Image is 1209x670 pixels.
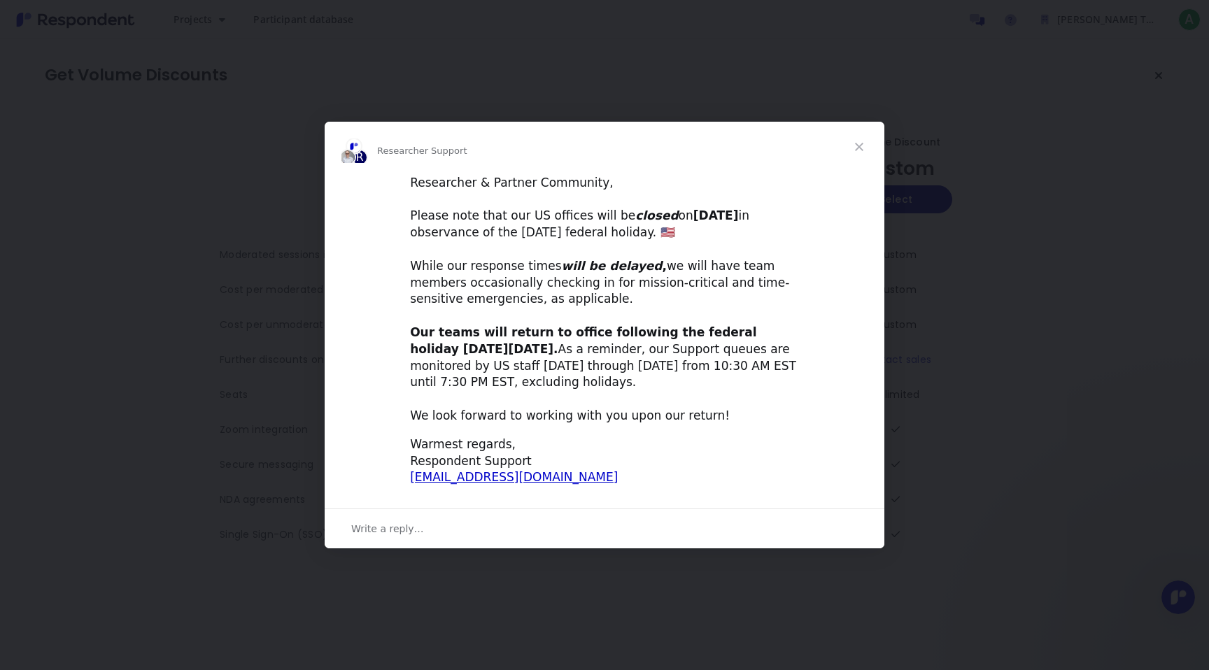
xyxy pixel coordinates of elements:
span: Close [834,122,884,172]
img: Melissa avatar [346,138,362,155]
span: Researcher Support [377,145,467,156]
i: will be delayed [562,259,663,273]
b: [DATE] [693,208,739,222]
div: Researcher & Partner Community, ​ Please note that our US offices will be on in observance of the... [410,175,799,425]
div: Open conversation and reply [325,508,884,548]
img: Justin avatar [339,149,356,166]
b: Our teams will return to office following the federal holiday [DATE][DATE]. [410,325,756,356]
span: Write a reply… [351,520,424,538]
b: , [562,259,667,273]
div: R [351,149,368,166]
a: [EMAIL_ADDRESS][DOMAIN_NAME] [410,470,618,484]
div: Warmest regards, Respondent Support [410,436,799,486]
i: closed [635,208,678,222]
